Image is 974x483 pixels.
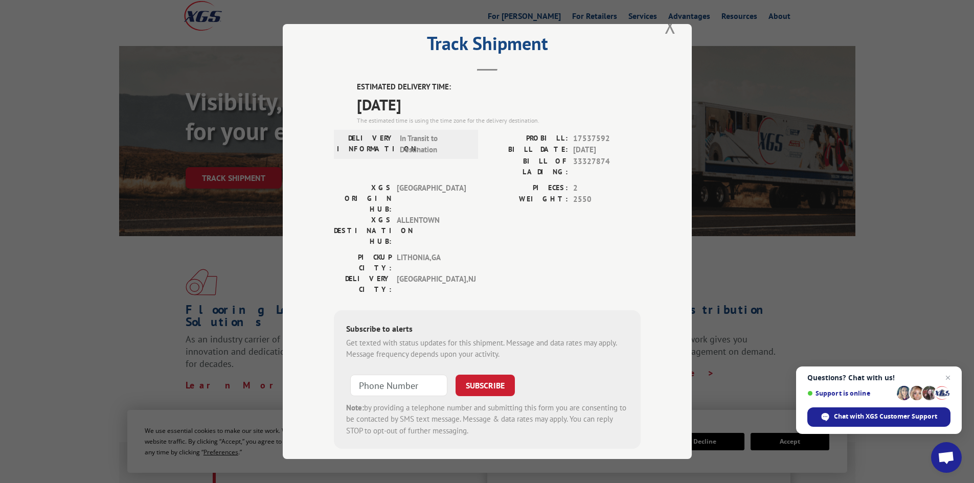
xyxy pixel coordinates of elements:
[346,402,628,437] div: by providing a telephone number and submitting this form you are consenting to be contacted by SM...
[573,133,641,145] span: 17537592
[456,375,515,396] button: SUBSCRIBE
[346,403,364,412] strong: Note:
[573,156,641,177] span: 33327874
[346,323,628,337] div: Subscribe to alerts
[573,182,641,194] span: 2
[487,133,568,145] label: PROBILL:
[350,375,447,396] input: Phone Number
[400,133,469,156] span: In Transit to Destination
[334,182,392,215] label: XGS ORIGIN HUB:
[397,182,466,215] span: [GEOGRAPHIC_DATA]
[487,194,568,205] label: WEIGHT:
[397,273,466,295] span: [GEOGRAPHIC_DATA] , NJ
[487,182,568,194] label: PIECES:
[807,407,950,427] span: Chat with XGS Customer Support
[334,36,641,56] h2: Track Shipment
[357,93,641,116] span: [DATE]
[834,412,937,421] span: Chat with XGS Customer Support
[357,81,641,93] label: ESTIMATED DELIVERY TIME:
[334,215,392,247] label: XGS DESTINATION HUB:
[573,144,641,156] span: [DATE]
[807,389,893,397] span: Support is online
[807,374,950,382] span: Questions? Chat with us!
[334,273,392,295] label: DELIVERY CITY:
[397,215,466,247] span: ALLENTOWN
[487,144,568,156] label: BILL DATE:
[334,252,392,273] label: PICKUP CITY:
[346,337,628,360] div: Get texted with status updates for this shipment. Message and data rates may apply. Message frequ...
[487,156,568,177] label: BILL OF LADING:
[573,194,641,205] span: 2550
[662,12,679,40] button: Close modal
[357,116,641,125] div: The estimated time is using the time zone for the delivery destination.
[931,442,962,473] a: Open chat
[397,252,466,273] span: LITHONIA , GA
[337,133,395,156] label: DELIVERY INFORMATION:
